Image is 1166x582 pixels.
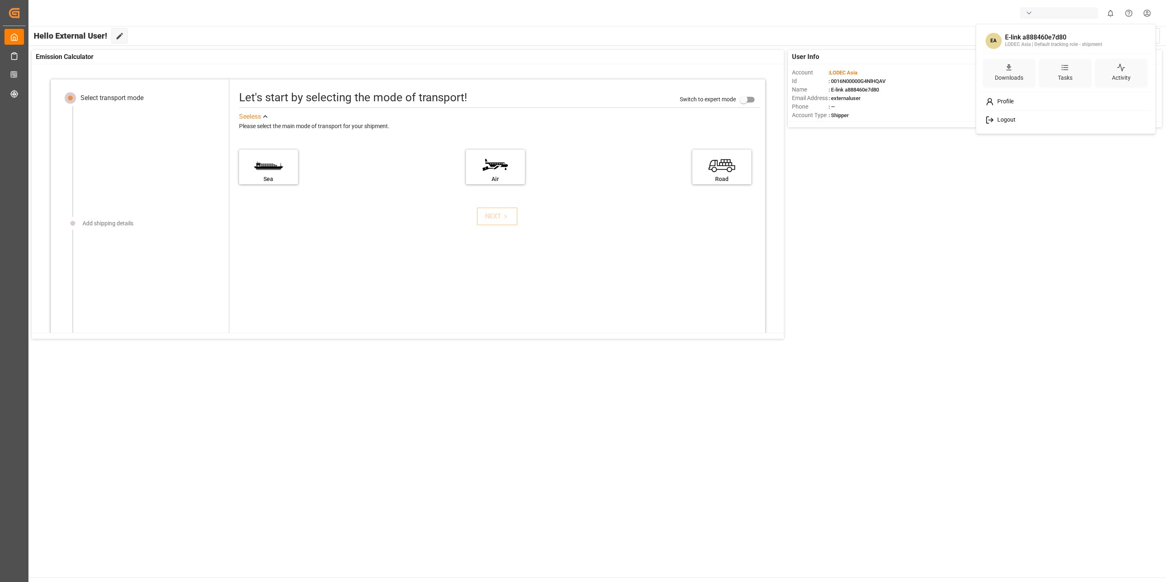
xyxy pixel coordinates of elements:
div: NEXT [485,211,510,221]
span: Id [792,77,829,85]
span: Profile [994,98,1014,105]
span: : E-link a888460e7d80 [829,87,879,93]
span: Switch to expert mode [680,96,736,102]
div: E-link a888460e7d80 [1005,34,1102,41]
div: See less [239,112,261,122]
span: LODEC Asia [830,70,857,76]
div: Air [470,175,521,183]
div: Tasks [1056,72,1074,83]
div: Activity [1110,72,1132,83]
span: : 0016N00000G4NlHQAV [829,78,885,84]
button: Help Center [1120,4,1138,22]
div: Select transport mode [80,93,144,103]
div: Sea [243,175,294,183]
span: Account Type [792,111,829,120]
span: EA [985,33,1002,49]
span: Email Address [792,94,829,102]
span: User Info [792,52,819,62]
span: Account [792,68,829,77]
span: Logout [994,116,1016,124]
span: : externaluser [829,95,861,101]
div: Please select the main mode of transport for your shipment. [239,122,759,131]
div: Downloads [993,72,1025,83]
button: show 0 new notifications [1101,4,1120,22]
span: : Shipper [829,112,849,118]
span: Hello External User! [34,28,107,44]
div: Road [696,175,747,183]
span: : [829,70,857,76]
div: Add shipping details [83,219,133,228]
div: Let's start by selecting the mode of transport! [239,89,467,106]
span: Phone [792,102,829,111]
span: : — [829,104,835,110]
span: Emission Calculator [36,52,94,62]
div: LODEC Asia | Default tracking role - shipment [1005,41,1102,48]
span: Name [792,85,829,94]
